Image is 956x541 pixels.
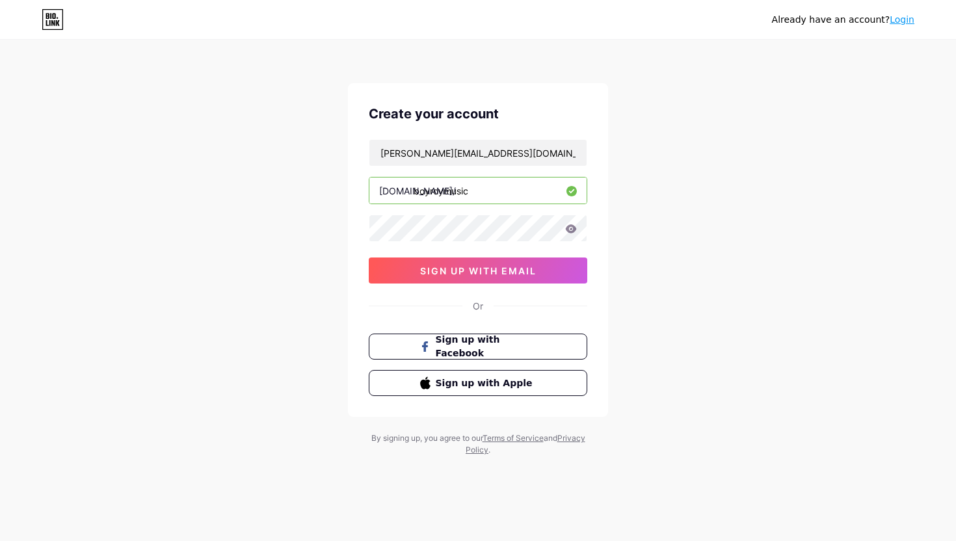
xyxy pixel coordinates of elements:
span: Sign up with Facebook [436,333,537,360]
div: By signing up, you agree to our and . [367,432,589,456]
input: username [369,178,587,204]
span: sign up with email [420,265,537,276]
span: Sign up with Apple [436,376,537,390]
a: Login [890,14,914,25]
button: Sign up with Facebook [369,334,587,360]
a: Terms of Service [483,433,544,443]
button: Sign up with Apple [369,370,587,396]
button: sign up with email [369,257,587,284]
input: Email [369,140,587,166]
div: Create your account [369,104,587,124]
div: Or [473,299,483,313]
div: Already have an account? [772,13,914,27]
div: [DOMAIN_NAME]/ [379,184,456,198]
